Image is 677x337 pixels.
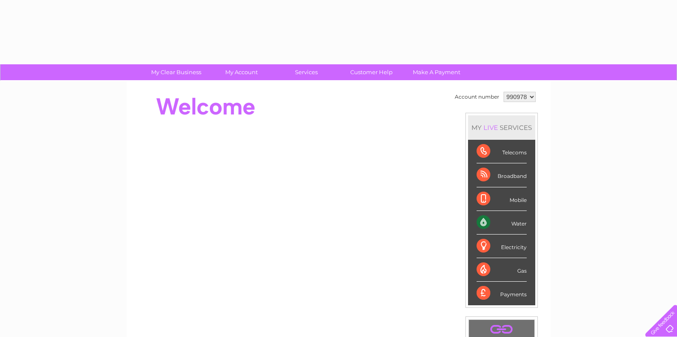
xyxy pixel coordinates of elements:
td: Account number [453,90,501,104]
a: Services [271,64,342,80]
div: Gas [477,258,527,282]
div: Electricity [477,235,527,258]
div: MY SERVICES [468,115,535,140]
a: . [471,322,532,337]
div: Mobile [477,187,527,211]
div: Water [477,211,527,235]
div: Telecoms [477,140,527,163]
div: LIVE [482,123,500,132]
a: My Account [206,64,277,80]
a: My Clear Business [141,64,212,80]
div: Payments [477,282,527,305]
a: Customer Help [336,64,407,80]
a: Make A Payment [401,64,472,80]
div: Broadband [477,163,527,187]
